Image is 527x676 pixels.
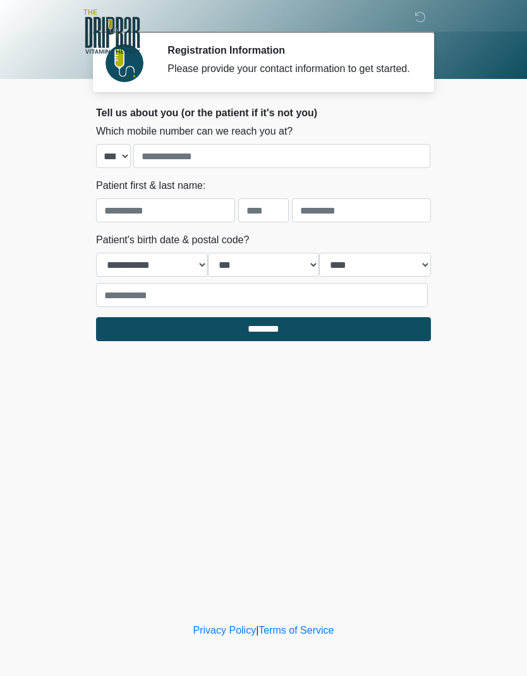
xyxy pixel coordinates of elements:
[96,107,431,119] h2: Tell us about you (or the patient if it's not you)
[106,44,143,82] img: Agent Avatar
[96,178,205,193] label: Patient first & last name:
[83,9,140,54] img: The DRIPBaR - Flower Mound & Colleyville Logo
[258,625,334,636] a: Terms of Service
[96,124,293,139] label: Which mobile number can we reach you at?
[256,625,258,636] a: |
[193,625,257,636] a: Privacy Policy
[96,232,249,248] label: Patient's birth date & postal code?
[167,61,412,76] div: Please provide your contact information to get started.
